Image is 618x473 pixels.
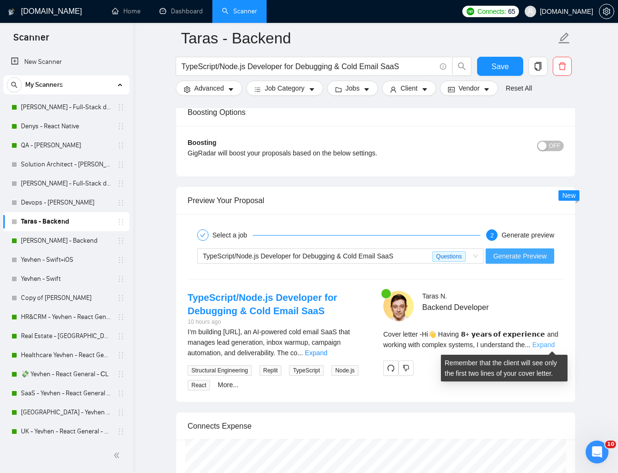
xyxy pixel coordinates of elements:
span: holder [117,351,125,359]
span: holder [117,370,125,378]
a: TypeScript/Node.js Developer for Debugging & Cold Email SaaS [188,292,337,316]
button: Save [477,57,523,76]
div: Connects Expense [188,412,564,440]
b: Boosting [188,139,217,146]
span: caret-down [309,86,315,93]
div: Remember that the client will see only the first two lines of your cover letter. [441,355,568,381]
a: homeHome [112,7,140,15]
span: user [390,86,397,93]
span: holder [117,332,125,340]
span: edit [558,32,570,44]
span: holder [117,390,125,397]
span: search [7,82,21,88]
span: New [562,192,576,199]
span: idcard [448,86,455,93]
span: Job Category [265,83,304,93]
a: Yevhen - Swift+iOS [21,250,111,269]
div: GigRadar will boost your proposals based on the below settings. [188,148,470,158]
a: Solution Architect - [PERSON_NAME] [21,155,111,174]
div: 10 hours ago [188,318,368,327]
span: Advanced [194,83,224,93]
button: idcardVendorcaret-down [440,81,498,96]
button: search [7,77,22,93]
span: holder [117,256,125,264]
input: Scanner name... [181,26,556,50]
span: 10 [605,441,616,448]
div: Boosting Options [188,99,564,126]
span: Jobs [346,83,360,93]
button: redo [383,360,399,376]
a: More... [218,381,239,389]
div: I’m building AutoOutreach.ai, an AI-powered cold email SaaS that manages lead generation, inbox w... [188,327,368,358]
span: holder [117,218,125,226]
span: holder [117,123,125,130]
span: Backend Developer [422,301,536,313]
span: double-left [113,451,123,460]
span: Node.js [331,365,359,376]
button: settingAdvancedcaret-down [176,81,242,96]
a: SaaS - Yevhen - React General - СL [21,384,111,403]
span: OFF [549,141,560,151]
button: dislike [399,360,414,376]
span: 2 [490,232,494,239]
span: Save [491,61,508,72]
a: [PERSON_NAME] - Full-Stack dev [21,98,111,117]
a: Real Estate - [GEOGRAPHIC_DATA] - React General - СL [21,327,111,346]
a: Taras - Backend [21,212,111,231]
div: Select a job [212,229,253,241]
img: logo [8,4,15,20]
a: Expand [532,341,555,349]
span: dislike [403,364,409,372]
span: TypeScript/Node.js Developer for Debugging & Cold Email SaaS [203,252,393,260]
span: Questions [432,251,466,262]
span: My Scanners [25,75,63,94]
span: copy [529,62,547,71]
a: Healthcare Yevhen - React General - СL [21,346,111,365]
a: [PERSON_NAME] - Full-Stack dev [21,174,111,193]
span: Taras N . [422,292,447,300]
span: holder [117,199,125,206]
a: setting [599,8,614,15]
img: upwork-logo.png [467,8,474,15]
span: redo [384,364,398,372]
button: setting [599,4,614,19]
a: [PERSON_NAME] - Backend [21,231,111,250]
div: Generate preview [501,229,554,241]
span: user [527,8,534,15]
span: setting [184,86,190,93]
span: check [200,232,206,238]
span: Connects: [478,6,506,17]
span: holder [117,428,125,435]
a: Copy of [PERSON_NAME] [21,288,111,308]
span: caret-down [483,86,490,93]
span: search [453,62,471,71]
span: holder [117,180,125,187]
a: QA - [PERSON_NAME] [21,136,111,155]
span: ... [525,341,530,349]
a: [GEOGRAPHIC_DATA] - Yevhen - React General - СL [21,403,111,422]
span: holder [117,142,125,149]
iframe: Intercom live chat [586,441,608,463]
a: 💸 Yevhen - React General - СL [21,365,111,384]
div: Remember that the client will see only the first two lines of your cover letter. [383,329,564,350]
span: delete [553,62,571,71]
span: holder [117,237,125,245]
span: bars [254,86,261,93]
span: Client [400,83,418,93]
a: Yevhen - Swift [21,269,111,288]
a: Denys - React Native [21,117,111,136]
span: holder [117,103,125,111]
span: setting [599,8,614,15]
input: Search Freelance Jobs... [181,61,436,72]
a: HR&CRM - Yevhen - React General - СL [21,308,111,327]
a: searchScanner [222,7,257,15]
span: holder [117,161,125,168]
a: Reset All [506,83,532,93]
a: New Scanner [11,52,122,72]
span: Generate Preview [493,251,547,261]
span: I’m building [URL], an AI-powered cold email SaaS that manages lead generation, inbox warmup, cam... [188,328,350,357]
button: search [452,57,471,76]
span: holder [117,409,125,416]
a: Expand [305,349,327,357]
span: Vendor [459,83,479,93]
